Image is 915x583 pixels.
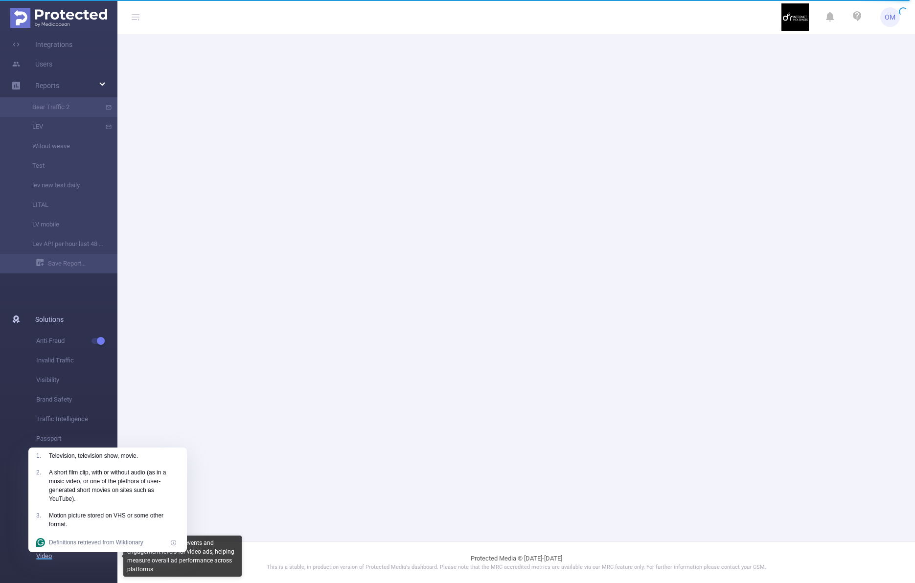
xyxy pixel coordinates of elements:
[36,409,117,429] span: Traffic Intelligence
[20,156,106,176] a: Test
[12,54,52,74] a: Users
[20,97,106,117] a: Bear Traffic 2
[36,390,117,409] span: Brand Safety
[20,195,106,215] a: LITAL
[20,136,106,156] a: Witout weave
[117,541,915,583] footer: Protected Media © [DATE]-[DATE]
[20,215,106,234] a: LV mobile
[20,176,106,195] a: lev new test daily
[20,117,106,136] a: LEV
[36,254,117,273] a: Save Report...
[142,563,891,572] p: This is a stable, in production version of Protected Media's dashboard. Please note that the MRC ...
[35,76,59,95] a: Reports
[20,234,106,254] a: Lev API per hour last 48 hours
[123,536,242,577] div: This group tracks key events and engagement levels for video ads, helping measure overall ad perf...
[885,7,895,27] span: OM
[35,310,64,329] span: Solutions
[36,429,117,448] span: Passport
[36,370,117,390] span: Visibility
[12,35,72,54] a: Integrations
[36,331,117,351] span: Anti-Fraud
[36,351,117,370] span: Invalid Traffic
[36,546,117,566] span: Video
[35,82,59,90] span: Reports
[10,8,107,28] img: Protected Media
